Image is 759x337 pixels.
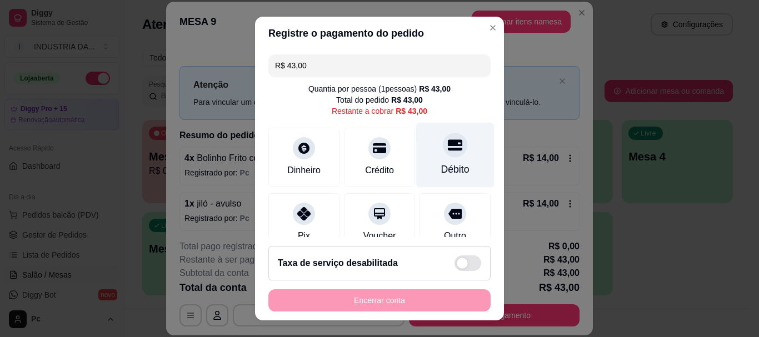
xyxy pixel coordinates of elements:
div: Dinheiro [287,164,321,177]
div: Pix [298,229,310,243]
div: Crédito [365,164,394,177]
div: Voucher [363,229,396,243]
header: Registre o pagamento do pedido [255,17,504,50]
h2: Taxa de serviço desabilitada [278,256,398,270]
div: R$ 43,00 [391,94,423,105]
div: Quantia por pessoa ( 1 pessoas) [308,83,451,94]
div: Restante a cobrar [332,105,427,117]
div: Total do pedido [336,94,423,105]
button: Close [484,19,502,37]
div: R$ 43,00 [419,83,451,94]
div: Outro [444,229,466,243]
div: R$ 43,00 [396,105,427,117]
input: Ex.: hambúrguer de cordeiro [275,54,484,77]
div: Débito [441,163,470,177]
